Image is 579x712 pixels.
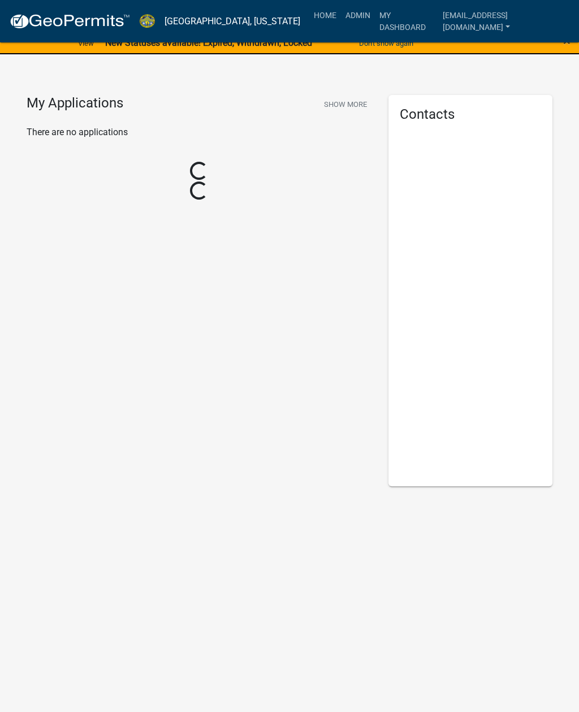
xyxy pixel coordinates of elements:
[139,14,155,29] img: Jasper County, South Carolina
[563,34,571,48] button: Close
[355,34,418,53] button: Don't show again
[400,106,541,123] h5: Contacts
[74,34,98,53] a: View
[27,126,371,139] p: There are no applications
[319,95,371,114] button: Show More
[165,12,300,31] a: [GEOGRAPHIC_DATA], [US_STATE]
[341,5,375,26] a: Admin
[105,37,312,48] strong: New Statuses available! Expired, Withdrawn, Locked
[27,95,123,112] h4: My Applications
[375,5,439,38] a: My Dashboard
[438,5,570,38] a: [EMAIL_ADDRESS][DOMAIN_NAME]
[309,5,341,26] a: Home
